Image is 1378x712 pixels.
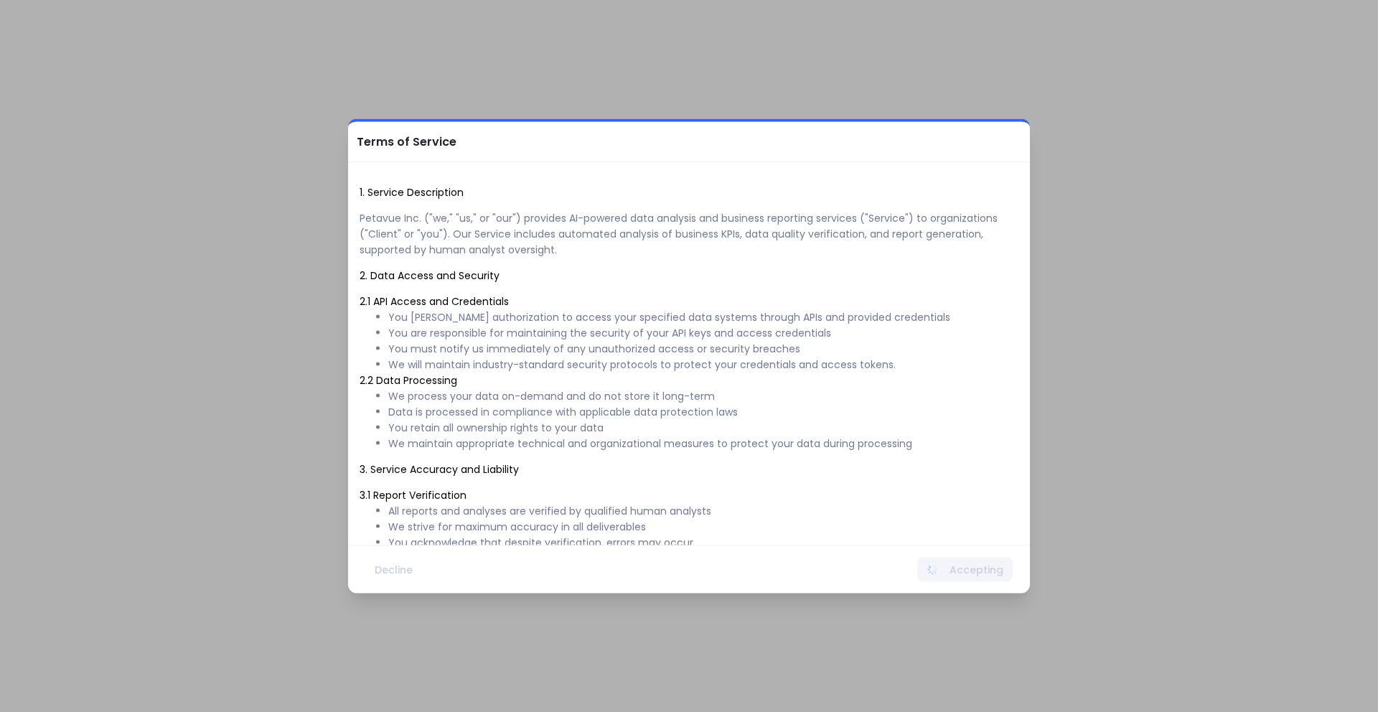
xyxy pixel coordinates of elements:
h2: 1. Service Description [360,174,1018,210]
p: 2.2 Data Processing [360,373,1018,388]
h2: 3. Service Accuracy and Liability [360,451,1018,487]
li: You [PERSON_NAME] authorization to access your specified data systems through APIs and provided c... [388,309,1018,325]
h6: Petavue Inc. ("we," "us," or "our") provides AI-powered data analysis and business reporting serv... [360,210,1018,258]
li: You must notify us immediately of any unauthorized access or security breaches [388,341,1018,357]
li: We maintain appropriate technical and organizational measures to protect your data during processing [388,436,1018,451]
li: Data is processed in compliance with applicable data protection laws [388,404,1018,420]
h2: 2. Data Access and Security [360,258,1018,294]
p: 2.1 API Access and Credentials [360,294,1018,309]
li: We process your data on-demand and do not store it long-term [388,388,1018,404]
li: You acknowledge that despite verification, errors may occur [388,535,1018,551]
p: 3.1 Report Verification [360,487,1018,503]
li: All reports and analyses are verified by qualified human analysts [388,503,1018,519]
h2: Terms of Service [348,122,456,162]
li: You are responsible for maintaining the security of your API keys and access credentials [388,325,1018,341]
li: You retain all ownership rights to your data [388,420,1018,436]
li: We strive for maximum accuracy in all deliverables [388,519,1018,535]
li: We will maintain industry-standard security protocols to protect your credentials and access tokens. [388,357,1018,373]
